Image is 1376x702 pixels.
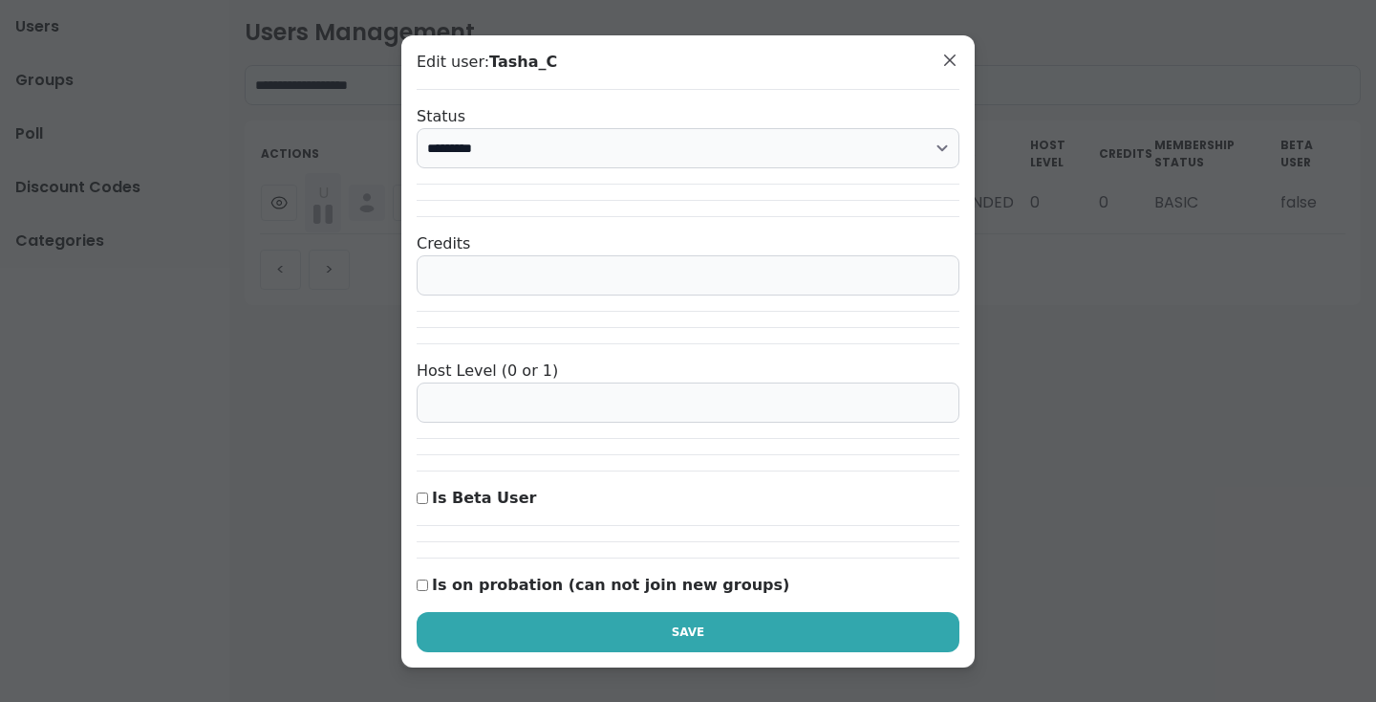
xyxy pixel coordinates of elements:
label: Is Beta User [432,487,536,510]
button: Save [417,612,959,652]
label: Status [417,107,465,125]
span: Save [672,624,705,641]
div: Credits [417,232,959,255]
div: Host Level (0 or 1) [417,360,959,383]
span: Edit user: [417,51,959,74]
b: Tasha_C [489,53,557,71]
label: Is on probation (can not join new groups) [432,574,789,597]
